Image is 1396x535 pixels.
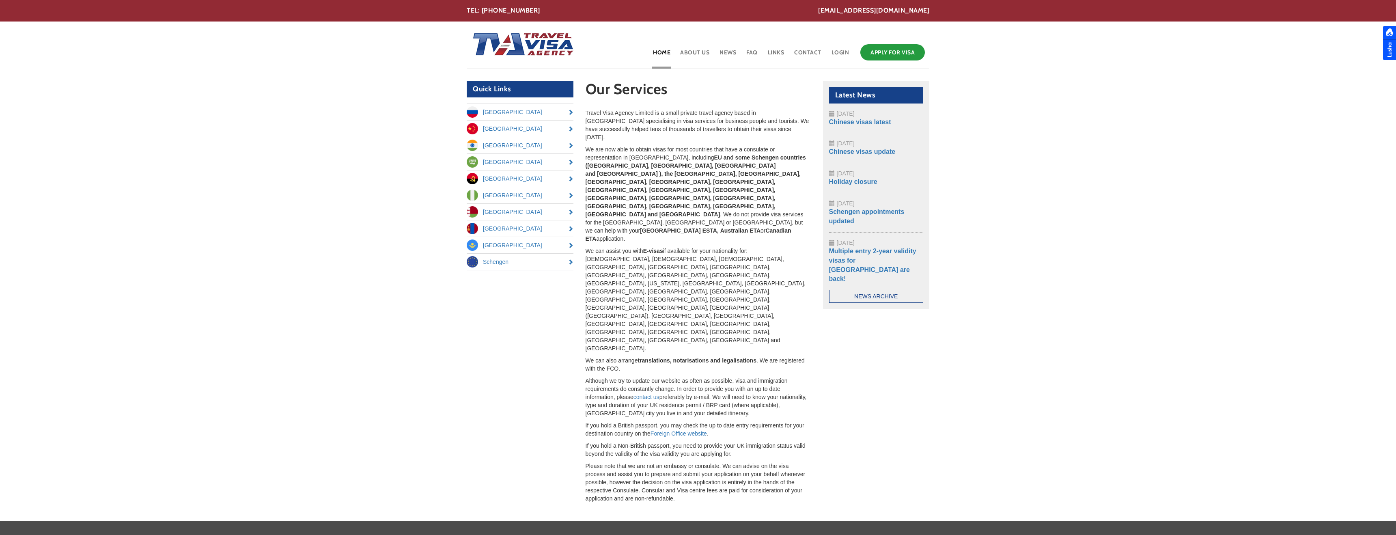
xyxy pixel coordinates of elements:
a: [GEOGRAPHIC_DATA] [467,170,573,187]
a: Holiday closure [829,178,877,185]
strong: [GEOGRAPHIC_DATA] [640,227,701,234]
a: [GEOGRAPHIC_DATA] [467,104,573,120]
a: [EMAIL_ADDRESS][DOMAIN_NAME] [818,6,929,15]
h2: Latest News [829,87,924,104]
span: [DATE] [837,200,855,207]
h1: Our Services [586,81,811,101]
strong: Australian ETA [720,227,760,234]
a: Login [831,42,850,69]
p: If you hold a British passport, you may check the up to date entry requirements for your destinat... [586,421,811,438]
strong: EU and some Schengen countries ([GEOGRAPHIC_DATA], [GEOGRAPHIC_DATA], [GEOGRAPHIC_DATA] and [GEOG... [586,154,806,218]
a: Contact [793,42,822,69]
a: [GEOGRAPHIC_DATA] [467,154,573,170]
a: [GEOGRAPHIC_DATA] [467,187,573,203]
p: Travel Visa Agency Limited is a small private travel agency based in [GEOGRAPHIC_DATA] specialisi... [586,109,811,141]
p: Although we try to update our website as often as possible, visa and immigration requirements do ... [586,377,811,417]
p: We can also arrange . We are registered with the FCO. [586,356,811,373]
a: Foreign Office website [651,430,707,437]
a: contact us [633,394,659,400]
p: We can assist you with if available for your nationality for: [DEMOGRAPHIC_DATA], [DEMOGRAPHIC_DA... [586,247,811,352]
img: Home [467,25,575,65]
a: Schengen appointments updated [829,208,905,224]
strong: ESTA, [702,227,719,234]
p: Please note that we are not an embassy or consulate. We can advise on the visa process and assist... [586,462,811,503]
span: [DATE] [837,140,855,147]
p: If you hold a Non-British passport, you need to provide your UK immigration status valid beyond t... [586,442,811,458]
a: About Us [679,42,710,69]
strong: translations, notarisations and legalisations [638,357,756,364]
a: Home [652,42,671,69]
a: Chinese visas update [829,148,896,155]
a: Schengen [467,254,573,270]
a: News Archive [829,290,924,303]
a: [GEOGRAPHIC_DATA] [467,237,573,253]
a: [GEOGRAPHIC_DATA] [467,204,573,220]
a: Multiple entry 2-year validity visas for [GEOGRAPHIC_DATA] are back! [829,248,916,283]
a: Apply for Visa [860,44,925,60]
strong: E-visas [643,248,663,254]
span: [DATE] [837,170,855,177]
a: Links [767,42,785,69]
a: News [719,42,737,69]
p: We are now able to obtain visas for most countries that have a consulate or representation in [GE... [586,145,811,243]
a: [GEOGRAPHIC_DATA] [467,121,573,137]
div: TEL: [PHONE_NUMBER] [467,6,929,15]
span: [DATE] [837,239,855,246]
a: Chinese visas latest [829,119,891,125]
a: [GEOGRAPHIC_DATA] [467,137,573,153]
a: [GEOGRAPHIC_DATA] [467,220,573,237]
a: FAQ [745,42,758,69]
span: [DATE] [837,110,855,117]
